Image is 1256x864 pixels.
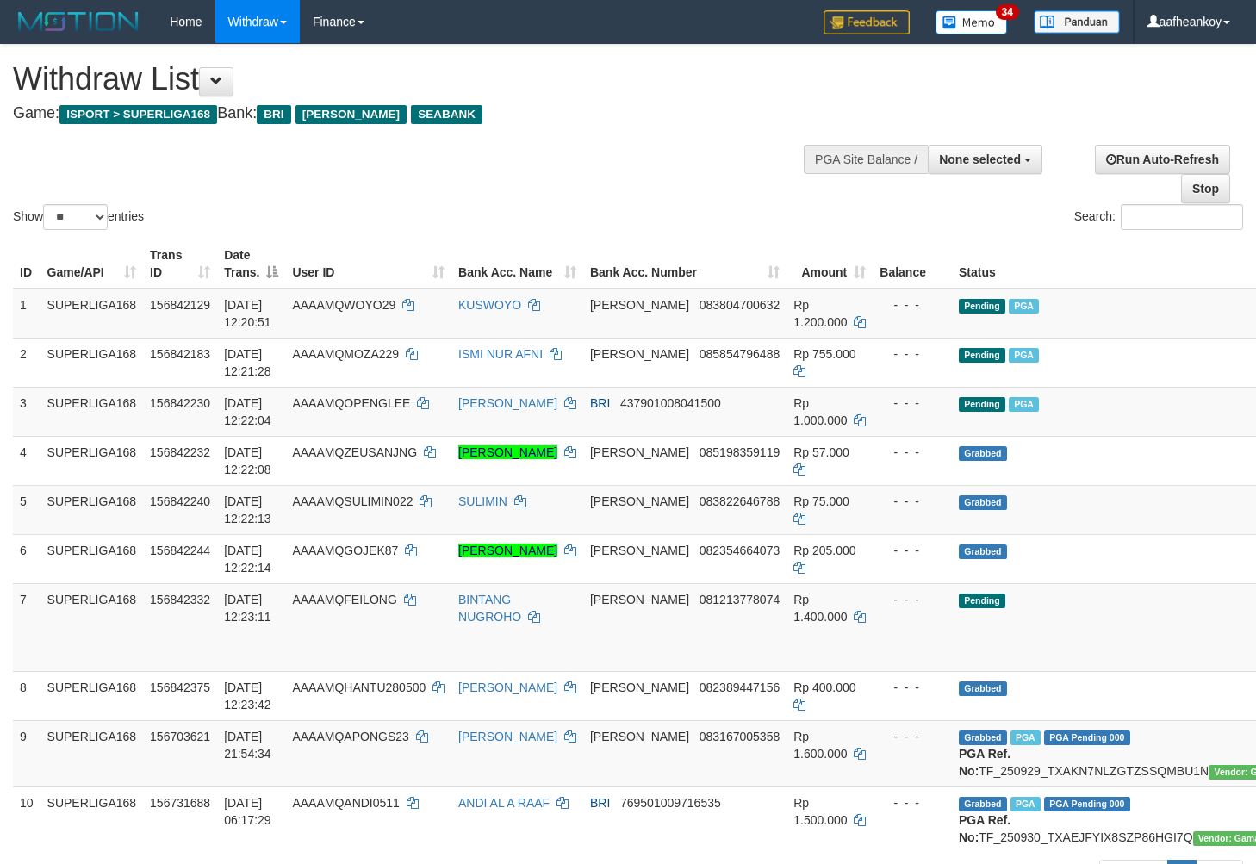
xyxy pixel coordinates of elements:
td: SUPERLIGA168 [40,289,144,339]
span: Copy 082354664073 to clipboard [700,544,780,557]
img: Feedback.jpg [824,10,910,34]
span: BRI [257,105,290,124]
h4: Game: Bank: [13,105,820,122]
span: PGA Pending [1044,730,1130,745]
span: Pending [959,348,1005,363]
div: - - - [880,444,945,461]
td: 8 [13,671,40,720]
span: [DATE] 12:21:28 [224,347,271,378]
span: Copy 081213778074 to clipboard [700,593,780,606]
a: ISMI NUR AFNI [458,347,543,361]
span: AAAAMQWOYO29 [292,298,395,312]
span: Copy 083167005358 to clipboard [700,730,780,743]
img: MOTION_logo.png [13,9,144,34]
span: [DATE] 12:22:08 [224,445,271,476]
span: 156842183 [150,347,210,361]
span: [PERSON_NAME] [295,105,407,124]
span: [DATE] 12:22:14 [224,544,271,575]
b: PGA Ref. No: [959,813,1010,844]
span: Grabbed [959,681,1007,696]
span: [DATE] 21:54:34 [224,730,271,761]
span: Grabbed [959,730,1007,745]
td: 5 [13,485,40,534]
th: Balance [873,239,952,289]
div: - - - [880,794,945,811]
td: 3 [13,387,40,436]
span: SEABANK [411,105,482,124]
span: ISPORT > SUPERLIGA168 [59,105,217,124]
span: [PERSON_NAME] [590,730,689,743]
a: Run Auto-Refresh [1095,145,1230,174]
td: SUPERLIGA168 [40,436,144,485]
a: [PERSON_NAME] [458,681,557,694]
span: [DATE] 12:20:51 [224,298,271,329]
span: Pending [959,299,1005,314]
th: Date Trans.: activate to sort column descending [217,239,285,289]
span: Marked by aafchhiseyha [1010,730,1041,745]
div: - - - [880,345,945,363]
th: Bank Acc. Name: activate to sort column ascending [451,239,583,289]
span: Copy 083822646788 to clipboard [700,494,780,508]
span: Rp 1.000.000 [793,396,847,427]
th: Bank Acc. Number: activate to sort column ascending [583,239,787,289]
span: Rp 755.000 [793,347,855,361]
span: [PERSON_NAME] [590,681,689,694]
a: KUSWOYO [458,298,521,312]
span: 156842240 [150,494,210,508]
span: Copy 082389447156 to clipboard [700,681,780,694]
a: [PERSON_NAME] [458,445,557,459]
div: - - - [880,542,945,559]
a: [PERSON_NAME] [458,544,557,557]
span: [DATE] 06:17:29 [224,796,271,827]
h1: Withdraw List [13,62,820,96]
span: [DATE] 12:22:04 [224,396,271,427]
b: PGA Ref. No: [959,747,1010,778]
td: SUPERLIGA168 [40,583,144,671]
span: 156842332 [150,593,210,606]
span: 156703621 [150,730,210,743]
span: 156842244 [150,544,210,557]
th: Game/API: activate to sort column ascending [40,239,144,289]
span: Grabbed [959,446,1007,461]
th: Amount: activate to sort column ascending [787,239,873,289]
span: Copy 769501009716535 to clipboard [620,796,721,810]
span: Marked by aafromsomean [1010,797,1041,811]
a: SULIMIN [458,494,507,508]
span: AAAAMQSULIMIN022 [292,494,413,508]
span: [PERSON_NAME] [590,445,689,459]
span: [DATE] 12:22:13 [224,494,271,525]
span: Marked by aafsengchandara [1009,299,1039,314]
span: Marked by aafsengchandara [1009,348,1039,363]
span: 156731688 [150,796,210,810]
a: ANDI AL A RAAF [458,796,550,810]
th: Trans ID: activate to sort column ascending [143,239,217,289]
td: 7 [13,583,40,671]
img: Button%20Memo.svg [936,10,1008,34]
span: Rp 1.500.000 [793,796,847,827]
span: Copy 437901008041500 to clipboard [620,396,721,410]
div: - - - [880,728,945,745]
div: - - - [880,395,945,412]
td: 4 [13,436,40,485]
th: ID [13,239,40,289]
span: 156842375 [150,681,210,694]
input: Search: [1121,204,1243,230]
td: SUPERLIGA168 [40,671,144,720]
span: Rp 205.000 [793,544,855,557]
span: [PERSON_NAME] [590,494,689,508]
a: [PERSON_NAME] [458,730,557,743]
a: BINTANG NUGROHO [458,593,521,624]
div: - - - [880,493,945,510]
div: - - - [880,679,945,696]
button: None selected [928,145,1042,174]
label: Search: [1074,204,1243,230]
td: SUPERLIGA168 [40,786,144,853]
span: Rp 57.000 [793,445,849,459]
img: panduan.png [1034,10,1120,34]
a: Stop [1181,174,1230,203]
span: Marked by aafsengchandara [1009,397,1039,412]
span: Copy 083804700632 to clipboard [700,298,780,312]
span: PGA Pending [1044,797,1130,811]
span: 34 [996,4,1019,20]
div: PGA Site Balance / [804,145,928,174]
